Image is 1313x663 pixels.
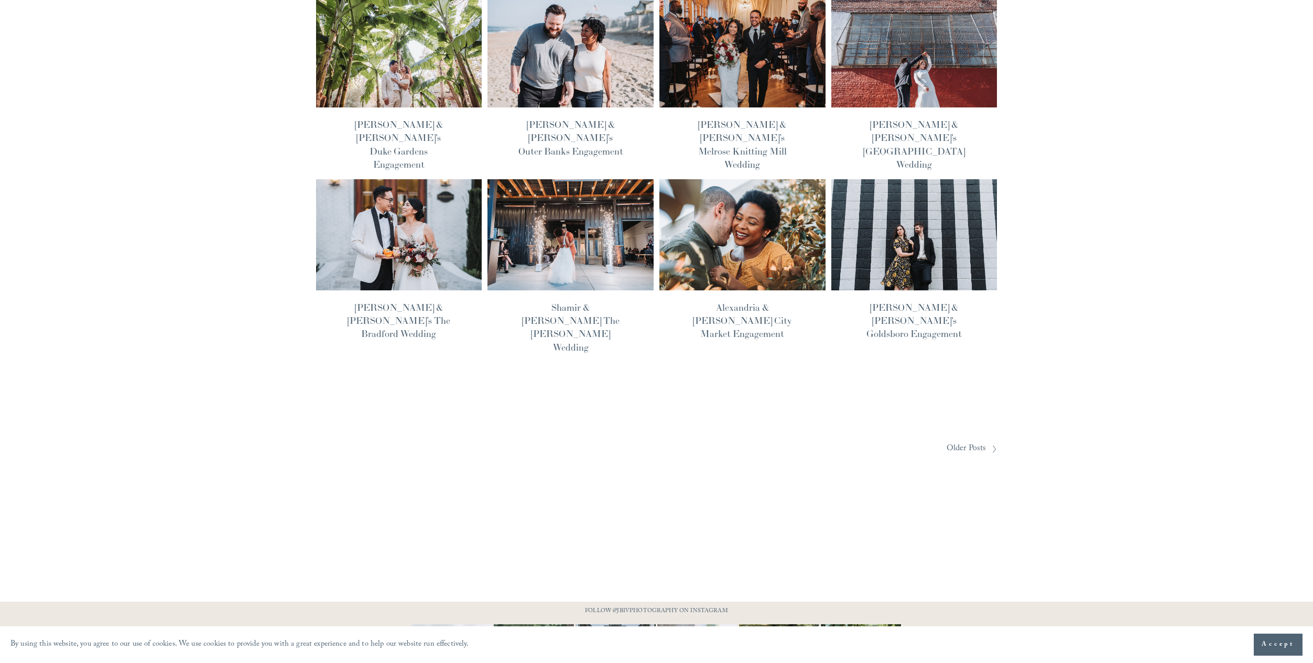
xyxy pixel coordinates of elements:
img: Justine &amp; Xinli’s The Bradford Wedding [315,179,483,291]
a: [PERSON_NAME] & [PERSON_NAME]’s Melrose Knitting Mill Wedding [698,118,787,170]
a: [PERSON_NAME] & [PERSON_NAME]'s Duke Gardens Engagement [355,118,443,170]
img: Adrienne &amp; Michael's Goldsboro Engagement [830,179,998,291]
img: Alexandria &amp; Ahmed's City Market Engagement [658,179,826,291]
button: Accept [1254,634,1303,656]
a: [PERSON_NAME] & [PERSON_NAME]'s [GEOGRAPHIC_DATA] Wedding [863,118,965,170]
span: Older Posts [947,441,986,457]
p: FOLLOW @JBIVPHOTOGRAPHY ON INSTAGRAM [565,606,748,617]
a: Older Posts [657,441,997,457]
a: Shamir & [PERSON_NAME] The [PERSON_NAME] Wedding [522,301,620,353]
span: Accept [1262,639,1295,650]
a: [PERSON_NAME] & [PERSON_NAME]’s Outer Banks Engagement [518,118,623,157]
img: Shamir &amp; Keegan’s The Meadows Raleigh Wedding [487,179,655,291]
a: [PERSON_NAME] & [PERSON_NAME]’s The Bradford Wedding [348,301,450,340]
p: By using this website, you agree to our use of cookies. We use cookies to provide you with a grea... [10,637,469,653]
a: Alexandria & [PERSON_NAME] City Market Engagement [693,301,792,340]
a: [PERSON_NAME] & [PERSON_NAME]'s Goldsboro Engagement [866,301,962,340]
